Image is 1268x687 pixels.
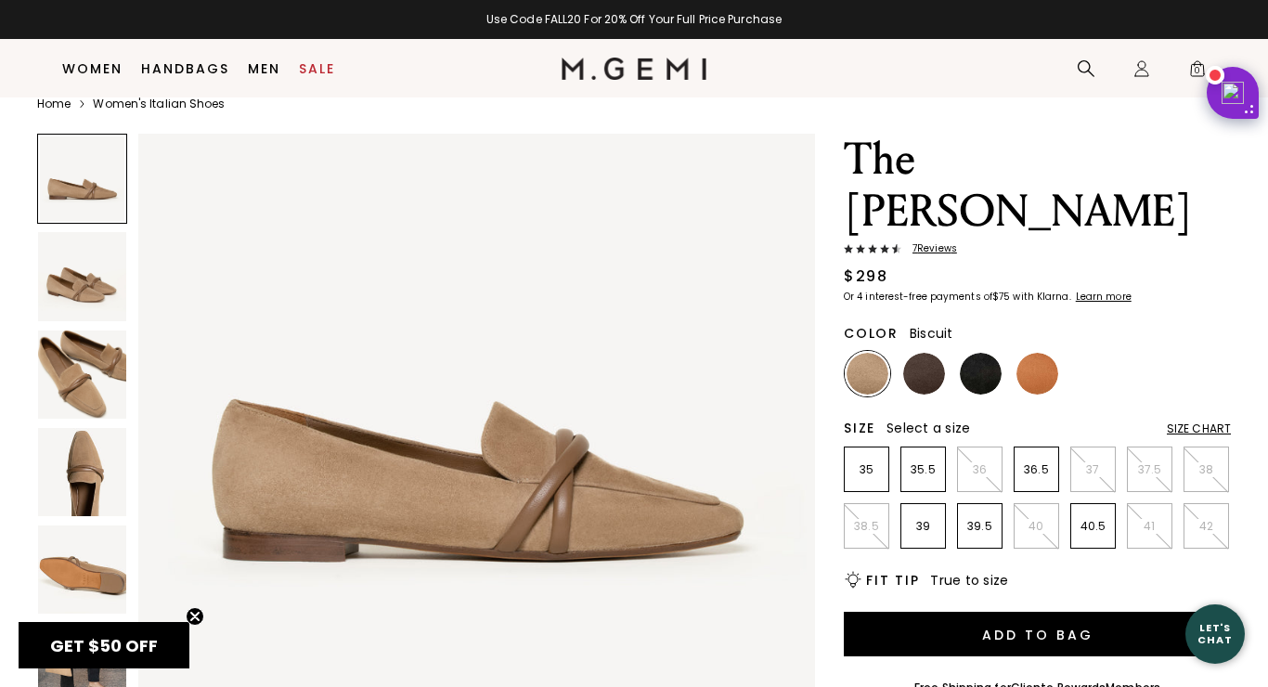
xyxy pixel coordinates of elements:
span: Biscuit [910,324,953,343]
a: Men [248,61,280,76]
p: 38 [1184,462,1228,477]
div: Size Chart [1167,421,1231,436]
span: True to size [930,571,1008,590]
p: 35 [845,462,888,477]
h2: Size [844,421,875,435]
img: The Brenda [38,331,126,419]
img: The Brenda [38,428,126,516]
h1: The [PERSON_NAME] [844,134,1231,238]
a: Home [37,97,71,111]
p: 36 [958,462,1002,477]
klarna-placement-style-amount: $75 [992,290,1010,304]
span: GET $50 OFF [50,634,158,657]
p: 38.5 [845,519,888,534]
img: The Brenda [38,232,126,320]
p: 35.5 [901,462,945,477]
p: 39 [901,519,945,534]
img: M.Gemi [562,58,707,80]
button: Add to Bag [844,612,1231,656]
div: GET $50 OFFClose teaser [19,622,189,668]
img: Black [960,353,1002,395]
a: Women's Italian Shoes [93,97,225,111]
h2: Fit Tip [866,573,919,588]
a: 7Reviews [844,243,1231,258]
div: $298 [844,266,887,288]
img: The Brenda [38,525,126,614]
span: 7 Review s [901,243,957,254]
p: 40.5 [1071,519,1115,534]
p: 36.5 [1015,462,1058,477]
p: 37.5 [1128,462,1171,477]
klarna-placement-style-body: with Klarna [1013,290,1073,304]
button: Close teaser [186,607,204,626]
div: Let's Chat [1185,622,1245,645]
klarna-placement-style-cta: Learn more [1076,290,1132,304]
img: Biscuit [847,353,888,395]
img: Cinnamon [1016,353,1058,395]
a: Learn more [1074,292,1132,303]
p: 37 [1071,462,1115,477]
p: 42 [1184,519,1228,534]
a: Sale [299,61,335,76]
p: 40 [1015,519,1058,534]
a: Handbags [141,61,229,76]
p: 39.5 [958,519,1002,534]
span: 0 [1188,63,1207,82]
klarna-placement-style-body: Or 4 interest-free payments of [844,290,992,304]
a: Women [62,61,123,76]
h2: Color [844,326,899,341]
p: 41 [1128,519,1171,534]
span: Select a size [886,419,970,437]
img: Chocolate [903,353,945,395]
